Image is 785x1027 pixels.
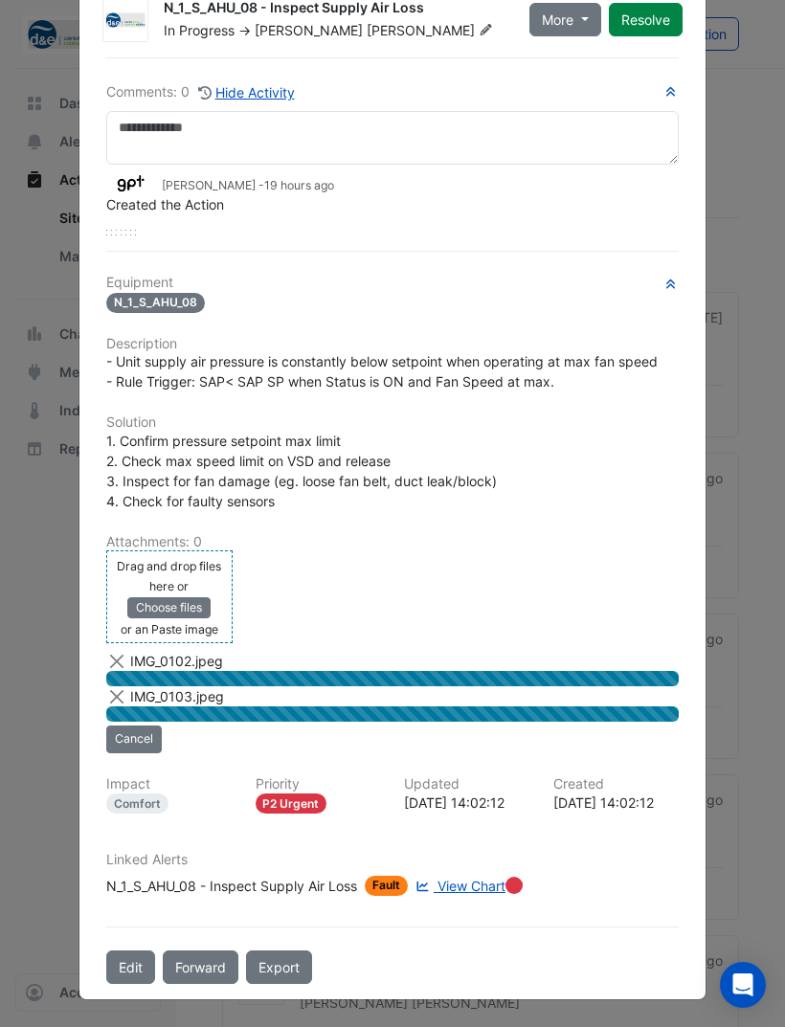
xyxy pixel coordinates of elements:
[505,877,523,894] div: Tooltip anchor
[256,776,382,793] h6: Priority
[106,293,205,313] span: N_1_S_AHU_08
[162,177,334,194] small: [PERSON_NAME] -
[404,793,530,813] div: [DATE] 14:02:12
[404,776,530,793] h6: Updated
[106,414,679,431] h6: Solution
[163,950,238,984] button: Forward
[106,686,126,706] button: Close
[106,671,679,686] ngb-progressbar: progress bar
[106,336,679,352] h6: Description
[238,22,251,38] span: ->
[164,22,235,38] span: In Progress
[117,559,221,593] small: Drag and drop files here or
[130,686,224,706] div: IMG_0103.jpeg
[365,876,408,896] span: Fault
[106,651,126,671] button: Close
[437,878,505,894] span: View Chart
[106,81,296,103] div: Comments: 0
[553,776,680,793] h6: Created
[256,793,327,814] div: P2 Urgent
[106,196,224,212] span: Created the Action
[412,876,505,896] a: View Chart
[367,21,497,40] span: [PERSON_NAME]
[106,173,154,194] img: GPT Retail
[130,651,223,671] div: IMG_0102.jpeg
[106,776,233,793] h6: Impact
[246,950,312,984] a: Export
[542,10,573,30] span: More
[106,706,679,722] ngb-progressbar: progress bar
[106,852,679,868] h6: Linked Alerts
[264,178,334,192] span: 2025-08-18 14:02:12
[103,11,147,30] img: D&E Air Conditioning
[127,597,211,618] button: Choose files
[197,81,296,103] button: Hide Activity
[529,3,601,36] button: More
[106,950,155,984] button: Edit
[553,793,680,813] div: [DATE] 14:02:12
[609,3,683,36] button: Resolve
[106,793,168,814] div: Comfort
[106,433,497,509] span: 1. Confirm pressure setpoint max limit 2. Check max speed limit on VSD and release 3. Inspect for...
[121,622,218,636] small: or an Paste image
[106,353,658,390] span: - Unit supply air pressure is constantly below setpoint when operating at max fan speed - Rule Tr...
[106,534,679,550] h6: Attachments: 0
[106,726,162,752] button: Cancel
[106,876,357,896] div: N_1_S_AHU_08 - Inspect Supply Air Loss
[255,22,363,38] span: [PERSON_NAME]
[720,962,766,1008] div: Open Intercom Messenger
[106,275,679,291] h6: Equipment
